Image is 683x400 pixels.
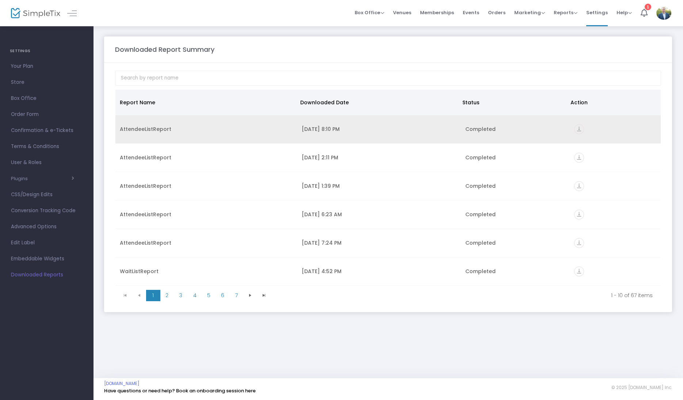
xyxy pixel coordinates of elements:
i: vertical_align_bottom [574,181,584,191]
a: vertical_align_bottom [574,212,584,219]
div: Completed [465,182,566,190]
span: CSS/Design Edits [11,190,82,199]
span: Memberships [420,3,454,22]
div: https://go.SimpleTix.com/4n0sz [574,124,656,134]
span: Terms & Conditions [11,142,82,151]
div: AttendeeListReport [120,154,293,161]
button: Plugins [11,176,74,182]
span: Page 5 [202,290,215,301]
th: Status [458,90,566,115]
span: Venues [393,3,411,22]
span: Orders [488,3,505,22]
div: AttendeeListReport [120,211,293,218]
span: Go to the last page [257,290,271,301]
a: [DOMAIN_NAME] [104,381,140,387]
span: Embeddable Widgets [11,254,82,264]
div: Completed [465,125,566,133]
span: Page 1 [146,290,160,301]
i: vertical_align_bottom [574,153,584,163]
div: 9/19/2025 7:24 PM [302,239,457,246]
div: 9/18/2025 4:52 PM [302,268,457,275]
th: Action [566,90,656,115]
kendo-pager-info: 1 - 10 of 67 items [276,292,653,299]
h4: SETTINGS [10,44,83,58]
th: Report Name [115,90,296,115]
span: Advanced Options [11,222,82,232]
div: Completed [465,268,566,275]
div: 9/24/2025 8:10 PM [302,125,457,133]
span: Help [617,9,632,16]
span: Reports [554,9,577,16]
span: Confirmation & e-Tickets [11,126,82,135]
div: https://go.SimpleTix.com/u0sb1 [574,181,656,191]
span: Events [463,3,479,22]
div: Completed [465,239,566,246]
div: https://go.SimpleTix.com/ca0e3 [574,210,656,220]
input: Search by report name [115,71,661,86]
i: vertical_align_bottom [574,267,584,276]
span: Order Form [11,110,82,119]
span: User & Roles [11,158,82,167]
span: Page 7 [229,290,243,301]
i: vertical_align_bottom [574,124,584,134]
div: 9/24/2025 1:39 PM [302,182,457,190]
a: vertical_align_bottom [574,127,584,134]
span: Conversion Tracking Code [11,206,82,215]
span: Edit Label [11,238,82,248]
a: vertical_align_bottom [574,155,584,162]
span: Go to the next page [247,292,253,298]
a: vertical_align_bottom [574,269,584,276]
span: Page 6 [215,290,229,301]
div: 9/24/2025 2:11 PM [302,154,457,161]
div: AttendeeListReport [120,239,293,246]
span: Your Plan [11,62,82,71]
span: Downloaded Reports [11,270,82,280]
div: Completed [465,211,566,218]
div: Completed [465,154,566,161]
div: https://go.SimpleTix.com/j6pnb [574,238,656,248]
span: Store [11,78,82,87]
span: © 2025 [DOMAIN_NAME] Inc. [611,385,672,391]
div: Data table [115,90,661,287]
a: Have questions or need help? Book an onboarding session here [104,387,256,394]
span: Marketing [514,9,545,16]
span: Settings [586,3,608,22]
span: Box Office [11,94,82,103]
span: Box Office [355,9,384,16]
div: WaitListReport [120,268,293,275]
a: vertical_align_bottom [574,183,584,191]
div: 9/24/2025 6:23 AM [302,211,457,218]
span: Page 4 [188,290,202,301]
span: Page 2 [160,290,174,301]
div: 1 [645,4,651,10]
span: Go to the last page [261,292,267,298]
a: vertical_align_bottom [574,240,584,248]
div: https://go.SimpleTix.com/quu98 [574,267,656,276]
th: Downloaded Date [296,90,458,115]
div: AttendeeListReport [120,182,293,190]
span: Page 3 [174,290,188,301]
m-panel-title: Downloaded Report Summary [115,44,214,54]
span: Go to the next page [243,290,257,301]
i: vertical_align_bottom [574,238,584,248]
div: https://go.SimpleTix.com/16dxj [574,153,656,163]
i: vertical_align_bottom [574,210,584,220]
div: AttendeeListReport [120,125,293,133]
